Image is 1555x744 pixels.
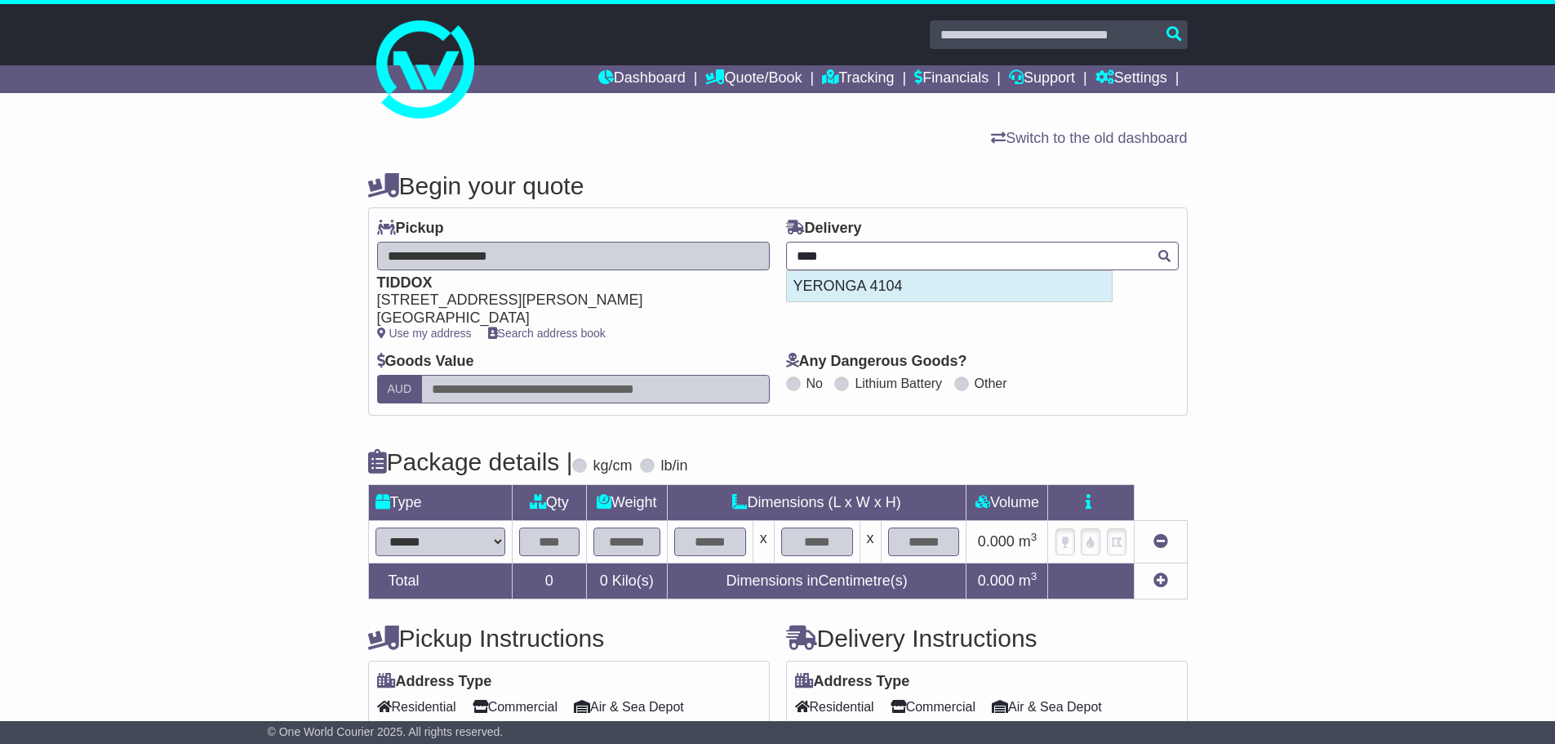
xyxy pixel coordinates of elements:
[377,292,753,310] div: [STREET_ADDRESS][PERSON_NAME]
[586,563,667,599] td: Kilo(s)
[978,572,1015,589] span: 0.000
[806,376,823,391] label: No
[512,563,586,599] td: 0
[377,375,423,403] label: AUD
[377,694,456,719] span: Residential
[512,484,586,520] td: Qty
[991,130,1187,146] a: Switch to the old dashboard
[1031,570,1037,582] sup: 3
[1095,65,1167,93] a: Settings
[368,448,573,475] h4: Package details |
[667,563,966,599] td: Dimensions in Centimetre(s)
[574,694,684,719] span: Air & Sea Depot
[705,65,802,93] a: Quote/Book
[1009,65,1075,93] a: Support
[1019,533,1037,550] span: m
[488,327,606,340] a: Search address book
[975,376,1007,391] label: Other
[1019,572,1037,589] span: m
[786,220,862,238] label: Delivery
[1031,531,1037,543] sup: 3
[586,484,667,520] td: Weight
[786,625,1188,652] h4: Delivery Instructions
[914,65,989,93] a: Financials
[600,572,608,589] span: 0
[377,310,753,327] div: [GEOGRAPHIC_DATA]
[1153,533,1168,550] a: Remove this item
[795,694,874,719] span: Residential
[593,457,632,475] label: kg/cm
[860,520,881,563] td: x
[377,220,444,238] label: Pickup
[795,673,910,691] label: Address Type
[377,673,492,691] label: Address Type
[891,694,975,719] span: Commercial
[598,65,686,93] a: Dashboard
[368,563,512,599] td: Total
[753,520,774,563] td: x
[368,484,512,520] td: Type
[377,327,472,340] a: Use my address
[787,271,1112,302] div: YERONGA 4104
[855,376,942,391] label: Lithium Battery
[1153,572,1168,589] a: Add new item
[377,274,753,292] div: TIDDOX
[822,65,894,93] a: Tracking
[992,694,1102,719] span: Air & Sea Depot
[667,484,966,520] td: Dimensions (L x W x H)
[368,625,770,652] h4: Pickup Instructions
[268,725,504,738] span: © One World Courier 2025. All rights reserved.
[368,172,1188,199] h4: Begin your quote
[966,484,1048,520] td: Volume
[377,353,474,371] label: Goods Value
[660,457,687,475] label: lb/in
[786,242,1179,270] typeahead: Please provide city
[473,694,558,719] span: Commercial
[786,353,967,371] label: Any Dangerous Goods?
[978,533,1015,550] span: 0.000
